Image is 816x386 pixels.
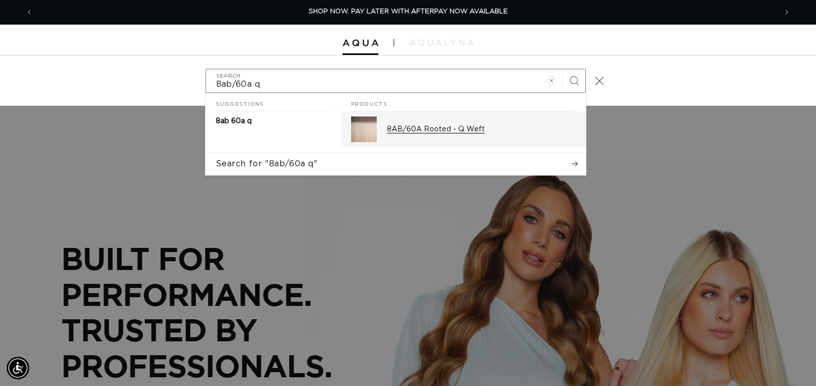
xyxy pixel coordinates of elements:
button: Previous announcement [18,3,40,22]
img: Aqua Hair Extensions [342,40,378,47]
button: Clear search term [540,69,563,92]
img: aqualyna.com [410,40,474,46]
h2: Products [351,93,576,112]
h2: Suggestions [216,93,331,112]
p: 8AB/60A Rooted - Q Weft [387,125,576,134]
span: Search for "8ab/60a q" [216,158,318,169]
button: Next announcement [776,3,798,22]
a: 8AB/60A Rooted - Q Weft [341,111,586,147]
img: 8AB/60A Rooted - Q Weft [351,117,377,142]
div: Accessibility Menu [7,357,29,379]
iframe: Chat Widget [765,337,816,386]
span: 8ab 60a q [216,118,252,125]
button: Close [588,69,611,92]
span: SHOP NOW. PAY LATER WITH AFTERPAY NOW AVAILABLE [309,8,508,15]
a: 8ab 60a q [206,111,341,131]
p: 8ab 60a q [216,117,252,126]
input: Search [206,69,585,92]
button: Search [563,69,585,92]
